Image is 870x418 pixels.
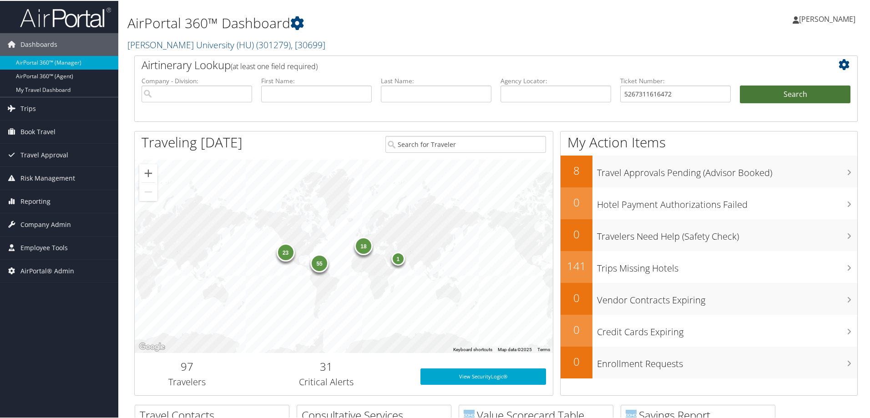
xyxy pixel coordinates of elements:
a: Terms (opens in new tab) [537,346,550,351]
span: Company Admin [20,212,71,235]
button: Keyboard shortcuts [453,346,492,352]
a: 0Credit Cards Expiring [561,314,857,346]
h3: Hotel Payment Authorizations Failed [597,193,857,210]
img: Google [137,340,167,352]
label: Company - Division: [142,76,252,85]
h2: 141 [561,257,592,273]
span: Employee Tools [20,236,68,258]
a: 0Hotel Payment Authorizations Failed [561,186,857,218]
span: Travel Approval [20,143,68,166]
span: AirPortal® Admin [20,259,74,282]
span: Map data ©2025 [498,346,532,351]
h1: My Action Items [561,132,857,151]
a: 8Travel Approvals Pending (Advisor Booked) [561,155,857,186]
h2: 31 [246,358,407,373]
h2: 0 [561,289,592,305]
h2: 0 [561,353,592,368]
h2: 0 [561,321,592,337]
h1: Traveling [DATE] [142,132,243,151]
div: 55 [310,253,329,272]
div: 23 [276,242,294,260]
h2: 0 [561,226,592,241]
span: Dashboards [20,32,57,55]
span: ( 301279 ) [256,38,291,50]
h3: Travelers Need Help (Safety Check) [597,225,857,242]
span: Book Travel [20,120,56,142]
h3: Vendor Contracts Expiring [597,288,857,306]
h3: Enrollment Requests [597,352,857,369]
div: 1 [391,251,405,264]
h2: 97 [142,358,233,373]
h3: Credit Cards Expiring [597,320,857,337]
h3: Travelers [142,375,233,388]
label: Last Name: [381,76,491,85]
a: 0Vendor Contracts Expiring [561,282,857,314]
a: [PERSON_NAME] University (HU) [127,38,325,50]
a: 0Travelers Need Help (Safety Check) [561,218,857,250]
span: Risk Management [20,166,75,189]
h3: Critical Alerts [246,375,407,388]
label: Agency Locator: [501,76,611,85]
span: (at least one field required) [231,60,318,71]
img: airportal-logo.png [20,6,111,27]
a: Open this area in Google Maps (opens a new window) [137,340,167,352]
span: Reporting [20,189,51,212]
label: First Name: [261,76,372,85]
h3: Travel Approvals Pending (Advisor Booked) [597,161,857,178]
h2: 0 [561,194,592,209]
h2: 8 [561,162,592,177]
h3: Trips Missing Hotels [597,257,857,274]
a: View SecurityLogic® [420,368,546,384]
span: , [ 30699 ] [291,38,325,50]
button: Zoom out [139,182,157,200]
button: Zoom in [139,163,157,181]
h1: AirPortal 360™ Dashboard [127,13,619,32]
span: Trips [20,96,36,119]
button: Search [740,85,850,103]
input: Search for Traveler [385,135,546,152]
a: 0Enrollment Requests [561,346,857,378]
a: 141Trips Missing Hotels [561,250,857,282]
h2: Airtinerary Lookup [142,56,790,72]
div: 18 [354,236,373,254]
a: [PERSON_NAME] [793,5,865,32]
label: Ticket Number: [620,76,731,85]
span: [PERSON_NAME] [799,13,855,23]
